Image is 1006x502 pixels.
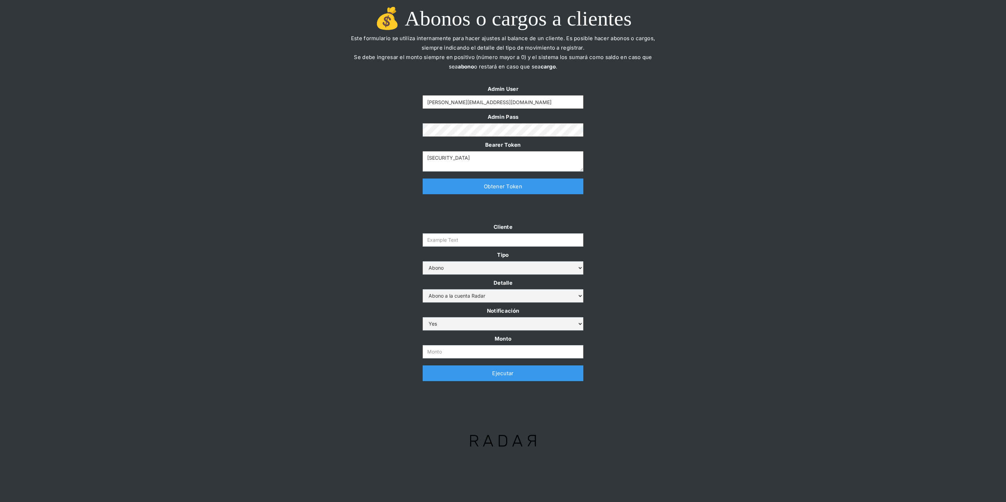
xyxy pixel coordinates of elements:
[423,140,583,150] label: Bearer Token
[423,222,583,232] label: Cliente
[423,95,583,109] input: Example Text
[423,84,583,94] label: Admin User
[346,7,660,30] h1: 💰 Abonos o cargos a clientes
[423,222,583,358] form: Form
[423,250,583,260] label: Tipo
[458,423,547,458] img: Logo Radar
[423,365,583,381] a: Ejecutar
[346,34,660,81] p: Este formulario se utiliza internamente para hacer ajustes al balance de un cliente. Es posible h...
[458,63,474,70] strong: abono
[423,179,583,194] a: Obtener Token
[423,306,583,315] label: Notificación
[423,345,583,358] input: Monto
[541,63,556,70] strong: cargo
[423,233,583,247] input: Example Text
[423,112,583,122] label: Admin Pass
[423,84,583,172] form: Form
[423,278,583,288] label: Detalle
[423,334,583,343] label: Monto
